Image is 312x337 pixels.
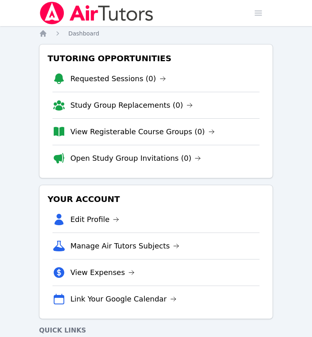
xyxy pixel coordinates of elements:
h3: Your Account [46,192,266,206]
span: Dashboard [68,30,99,37]
a: View Expenses [70,267,135,278]
a: Manage Air Tutors Subjects [70,240,180,252]
a: Open Study Group Invitations (0) [70,153,201,164]
a: Link Your Google Calendar [70,293,177,305]
a: Requested Sessions (0) [70,73,166,84]
nav: Breadcrumb [39,29,273,38]
h3: Tutoring Opportunities [46,51,266,66]
a: Study Group Replacements (0) [70,100,193,111]
a: Dashboard [68,29,99,38]
h4: Quick Links [39,326,273,335]
a: Edit Profile [70,214,120,225]
img: Air Tutors [39,2,154,24]
a: View Registerable Course Groups (0) [70,126,215,137]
